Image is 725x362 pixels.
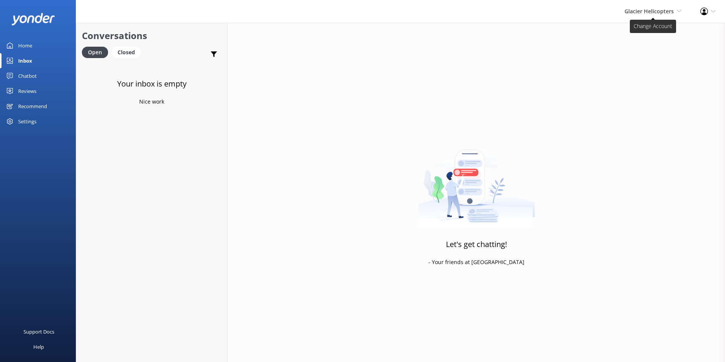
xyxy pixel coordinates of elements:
p: - Your friends at [GEOGRAPHIC_DATA] [428,258,524,266]
a: Closed [112,48,144,56]
div: Reviews [18,83,36,99]
div: Help [33,339,44,354]
span: Glacier Helicopters [625,8,674,15]
div: Support Docs [24,324,54,339]
img: yonder-white-logo.png [11,13,55,25]
div: Inbox [18,53,32,68]
h3: Let's get chatting! [446,238,507,250]
div: Home [18,38,32,53]
div: Closed [112,47,141,58]
div: Chatbot [18,68,37,83]
a: Open [82,48,112,56]
p: Nice work [139,98,164,106]
div: Open [82,47,108,58]
h2: Conversations [82,28,221,43]
h3: Your inbox is empty [117,78,187,90]
img: artwork of a man stealing a conversation from at giant smartphone [418,134,535,228]
div: Settings [18,114,36,129]
div: Recommend [18,99,47,114]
